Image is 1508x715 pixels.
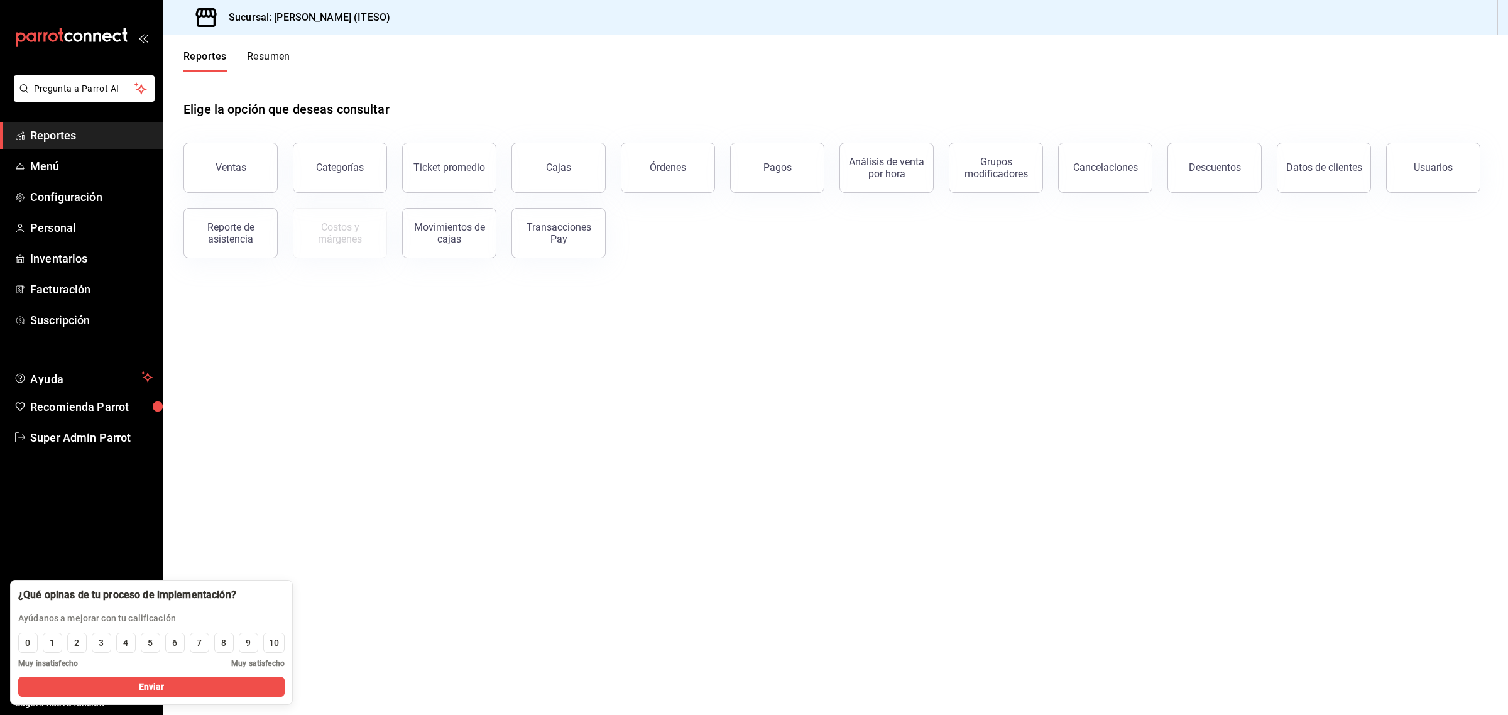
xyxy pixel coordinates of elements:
[216,161,246,173] div: Ventas
[520,221,598,245] div: Transacciones Pay
[402,208,496,258] button: Movimientos de cajas
[1414,161,1453,173] div: Usuarios
[183,100,390,119] h1: Elige la opción que deseas consultar
[621,143,715,193] button: Órdenes
[546,161,571,173] div: Cajas
[123,636,128,650] div: 4
[1073,161,1138,173] div: Cancelaciones
[957,156,1035,180] div: Grupos modificadores
[18,658,78,669] span: Muy insatisfecho
[221,636,226,650] div: 8
[247,50,290,72] button: Resumen
[949,143,1043,193] button: Grupos modificadores
[1386,143,1480,193] button: Usuarios
[839,143,934,193] button: Análisis de venta por hora
[30,281,153,298] span: Facturación
[1167,143,1262,193] button: Descuentos
[763,161,792,173] div: Pagos
[30,219,153,236] span: Personal
[197,636,202,650] div: 7
[183,143,278,193] button: Ventas
[74,636,79,650] div: 2
[316,161,364,173] div: Categorías
[165,633,185,653] button: 6
[30,158,153,175] span: Menú
[511,143,606,193] button: Cajas
[18,677,285,697] button: Enviar
[116,633,136,653] button: 4
[511,208,606,258] button: Transacciones Pay
[1058,143,1152,193] button: Cancelaciones
[18,612,236,625] p: Ayúdanos a mejorar con tu calificación
[148,636,153,650] div: 5
[139,680,165,694] span: Enviar
[239,633,258,653] button: 9
[730,143,824,193] button: Pagos
[183,50,290,72] div: navigation tabs
[99,636,104,650] div: 3
[30,127,153,144] span: Reportes
[43,633,62,653] button: 1
[172,636,177,650] div: 6
[138,33,148,43] button: open_drawer_menu
[214,633,234,653] button: 8
[30,250,153,267] span: Inventarios
[30,398,153,415] span: Recomienda Parrot
[263,633,285,653] button: 10
[1277,143,1371,193] button: Datos de clientes
[410,221,488,245] div: Movimientos de cajas
[30,188,153,205] span: Configuración
[269,636,279,650] div: 10
[9,91,155,104] a: Pregunta a Parrot AI
[50,636,55,650] div: 1
[34,82,135,96] span: Pregunta a Parrot AI
[141,633,160,653] button: 5
[30,312,153,329] span: Suscripción
[92,633,111,653] button: 3
[192,221,270,245] div: Reporte de asistencia
[246,636,251,650] div: 9
[301,221,379,245] div: Costos y márgenes
[30,369,136,385] span: Ayuda
[1286,161,1362,173] div: Datos de clientes
[18,633,38,653] button: 0
[67,633,87,653] button: 2
[25,636,30,650] div: 0
[1189,161,1241,173] div: Descuentos
[413,161,485,173] div: Ticket promedio
[183,50,227,72] button: Reportes
[190,633,209,653] button: 7
[14,75,155,102] button: Pregunta a Parrot AI
[293,208,387,258] button: Contrata inventarios para ver este reporte
[183,208,278,258] button: Reporte de asistencia
[650,161,686,173] div: Órdenes
[18,588,236,602] div: ¿Qué opinas de tu proceso de implementación?
[293,143,387,193] button: Categorías
[402,143,496,193] button: Ticket promedio
[219,10,390,25] h3: Sucursal: [PERSON_NAME] (ITESO)
[231,658,285,669] span: Muy satisfecho
[848,156,926,180] div: Análisis de venta por hora
[30,429,153,446] span: Super Admin Parrot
